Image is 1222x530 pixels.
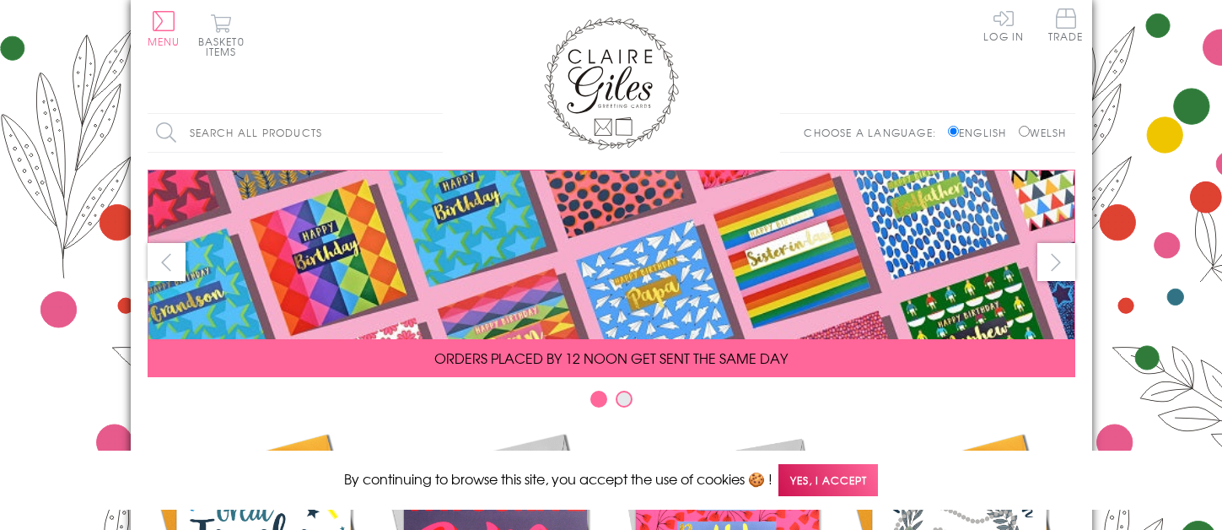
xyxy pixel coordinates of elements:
button: next [1037,243,1075,281]
div: Carousel Pagination [148,390,1075,416]
span: Menu [148,34,180,49]
button: Menu [148,11,180,46]
label: Welsh [1019,125,1067,140]
label: English [948,125,1015,140]
input: English [948,126,959,137]
span: ORDERS PLACED BY 12 NOON GET SENT THE SAME DAY [434,348,788,368]
span: 0 items [206,34,245,59]
span: Yes, I accept [778,464,878,497]
button: prev [148,243,186,281]
input: Welsh [1019,126,1030,137]
a: Trade [1048,8,1084,45]
button: Basket0 items [198,14,245,57]
button: Carousel Page 2 [616,391,633,408]
img: Claire Giles Greetings Cards [544,17,679,150]
span: Trade [1048,8,1084,41]
a: Log In [983,8,1024,41]
input: Search [426,114,443,152]
button: Carousel Page 1 (Current Slide) [590,391,607,408]
p: Choose a language: [804,125,945,140]
input: Search all products [148,114,443,152]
